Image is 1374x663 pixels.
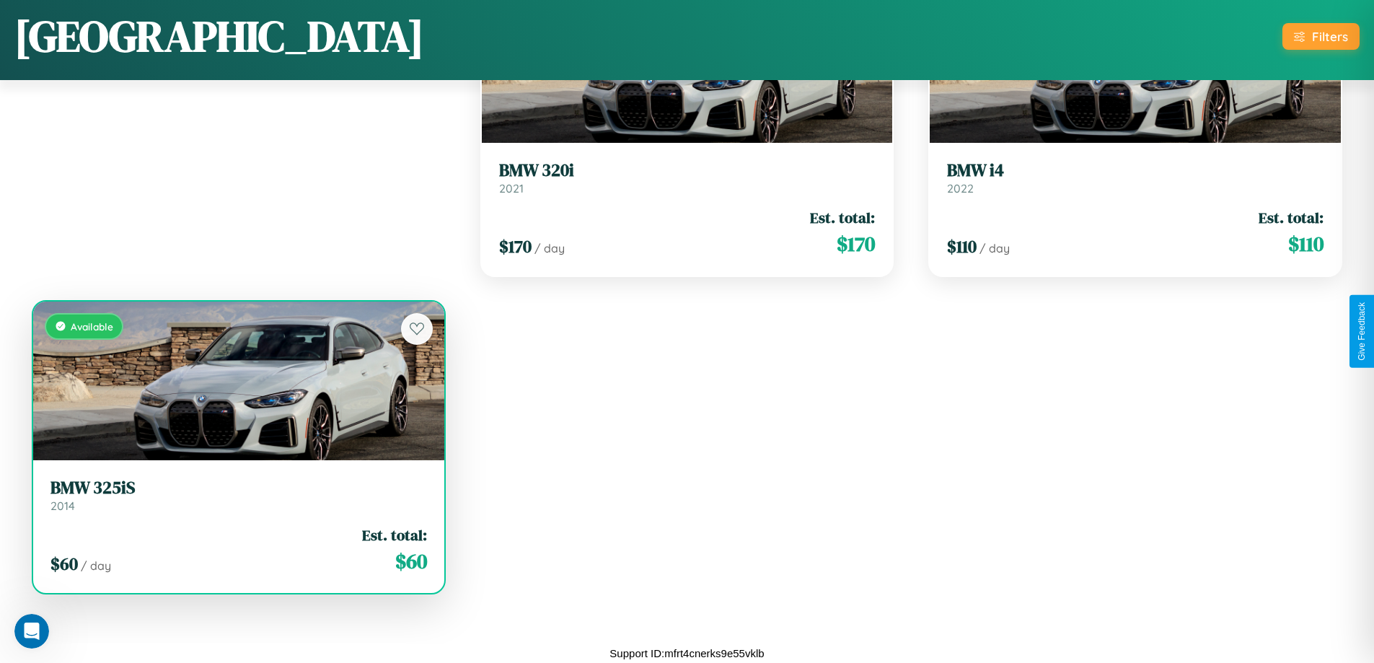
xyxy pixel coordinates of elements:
[534,241,565,255] span: / day
[395,547,427,576] span: $ 60
[362,524,427,545] span: Est. total:
[609,644,764,663] p: Support ID: mfrt4cnerks9e55vklb
[71,320,113,333] span: Available
[14,614,49,649] iframe: Intercom live chat
[1357,302,1367,361] div: Give Feedback
[979,241,1010,255] span: / day
[947,181,974,196] span: 2022
[1312,29,1348,44] div: Filters
[499,234,532,258] span: $ 170
[499,181,524,196] span: 2021
[1282,23,1360,50] button: Filters
[14,6,424,66] h1: [GEOGRAPHIC_DATA]
[50,552,78,576] span: $ 60
[499,160,876,196] a: BMW 320i2021
[50,478,427,499] h3: BMW 325iS
[1259,207,1324,228] span: Est. total:
[50,478,427,513] a: BMW 325iS2014
[837,229,875,258] span: $ 170
[50,499,75,513] span: 2014
[947,160,1324,181] h3: BMW i4
[499,160,876,181] h3: BMW 320i
[947,234,977,258] span: $ 110
[947,160,1324,196] a: BMW i42022
[1288,229,1324,258] span: $ 110
[810,207,875,228] span: Est. total:
[81,558,111,573] span: / day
